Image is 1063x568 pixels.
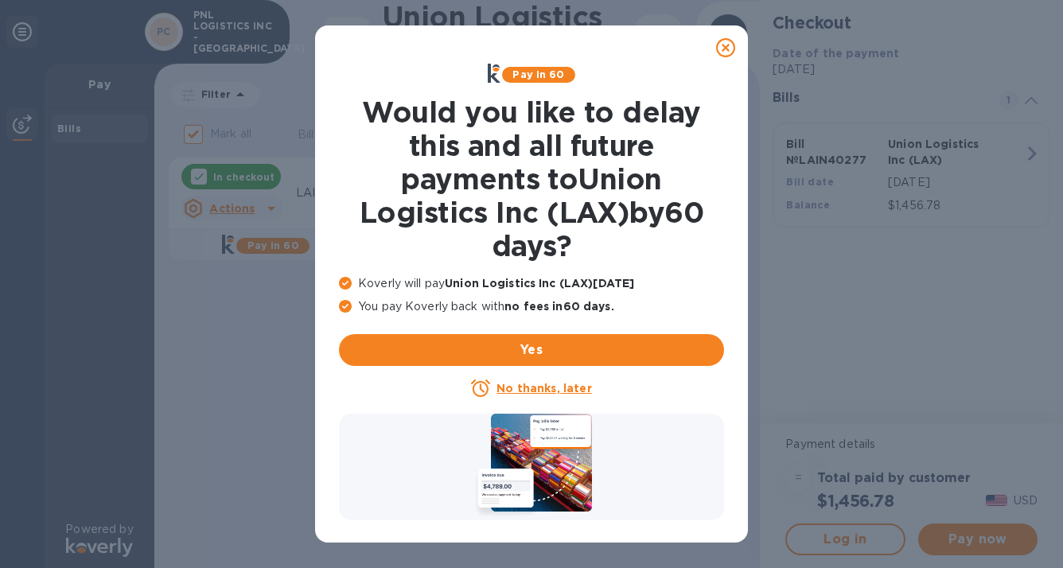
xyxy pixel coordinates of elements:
p: Koverly will pay [339,275,724,292]
u: No thanks, later [496,382,591,395]
span: Yes [352,340,711,360]
button: Yes [339,334,724,366]
h1: Would you like to delay this and all future payments to Union Logistics Inc (LAX) by 60 days ? [339,95,724,263]
b: Pay in 60 [512,68,564,80]
p: You pay Koverly back with [339,298,724,315]
b: Union Logistics Inc (LAX) [DATE] [445,277,634,290]
b: no fees in 60 days . [504,300,613,313]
